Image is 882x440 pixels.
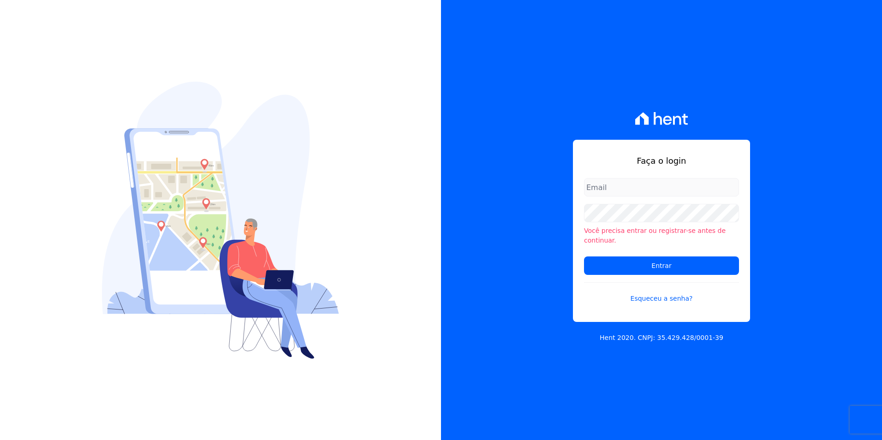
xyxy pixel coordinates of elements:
[584,282,739,303] a: Esqueceu a senha?
[584,256,739,275] input: Entrar
[102,82,339,359] img: Login
[584,178,739,196] input: Email
[600,333,723,343] p: Hent 2020. CNPJ: 35.429.428/0001-39
[584,226,739,245] li: Você precisa entrar ou registrar-se antes de continuar.
[584,155,739,167] h1: Faça o login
